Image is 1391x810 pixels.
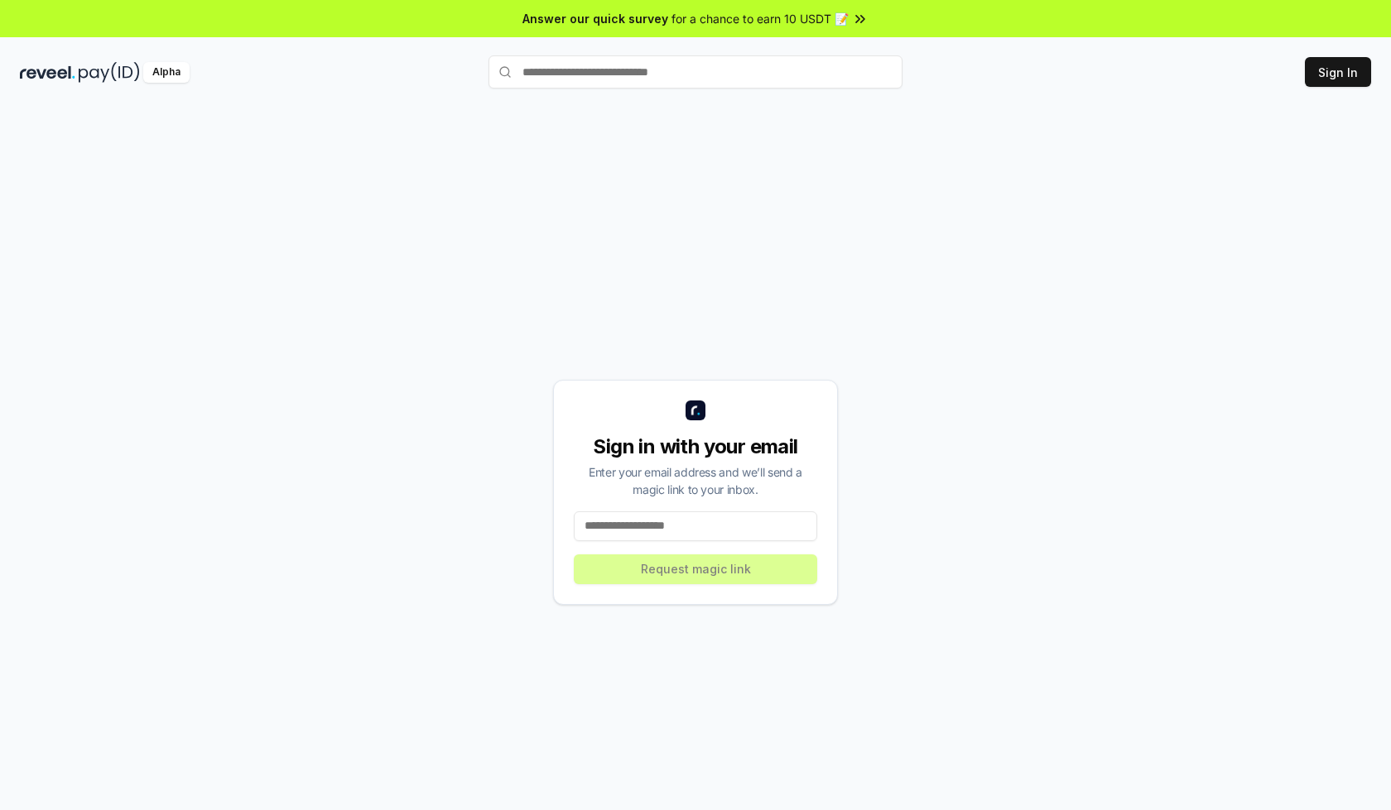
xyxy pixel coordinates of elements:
[574,463,817,498] div: Enter your email address and we’ll send a magic link to your inbox.
[574,434,817,460] div: Sign in with your email
[671,10,849,27] span: for a chance to earn 10 USDT 📝
[1305,57,1371,87] button: Sign In
[143,62,190,83] div: Alpha
[20,62,75,83] img: reveel_dark
[522,10,668,27] span: Answer our quick survey
[686,400,705,420] img: logo_small
[79,62,140,83] img: pay_id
